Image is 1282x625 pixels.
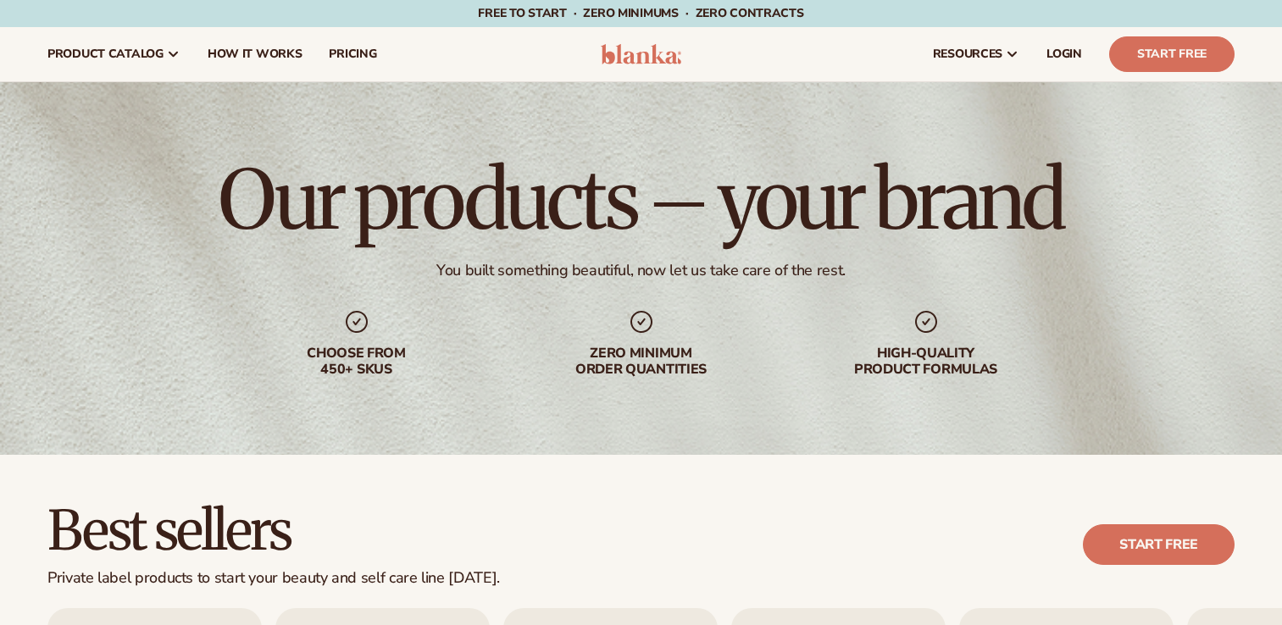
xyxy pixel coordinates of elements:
div: High-quality product formulas [818,346,1035,378]
a: pricing [315,27,390,81]
div: Private label products to start your beauty and self care line [DATE]. [47,569,500,588]
a: Start free [1083,524,1235,565]
h1: Our products – your brand [219,159,1063,241]
span: pricing [329,47,376,61]
div: Choose from 450+ Skus [248,346,465,378]
span: How It Works [208,47,302,61]
a: How It Works [194,27,316,81]
img: logo [601,44,681,64]
span: resources [933,47,1002,61]
span: LOGIN [1046,47,1082,61]
span: product catalog [47,47,164,61]
div: Zero minimum order quantities [533,346,750,378]
h2: Best sellers [47,502,500,559]
a: LOGIN [1033,27,1096,81]
a: resources [919,27,1033,81]
div: You built something beautiful, now let us take care of the rest. [436,261,846,280]
span: Free to start · ZERO minimums · ZERO contracts [478,5,803,21]
a: Start Free [1109,36,1235,72]
a: product catalog [34,27,194,81]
